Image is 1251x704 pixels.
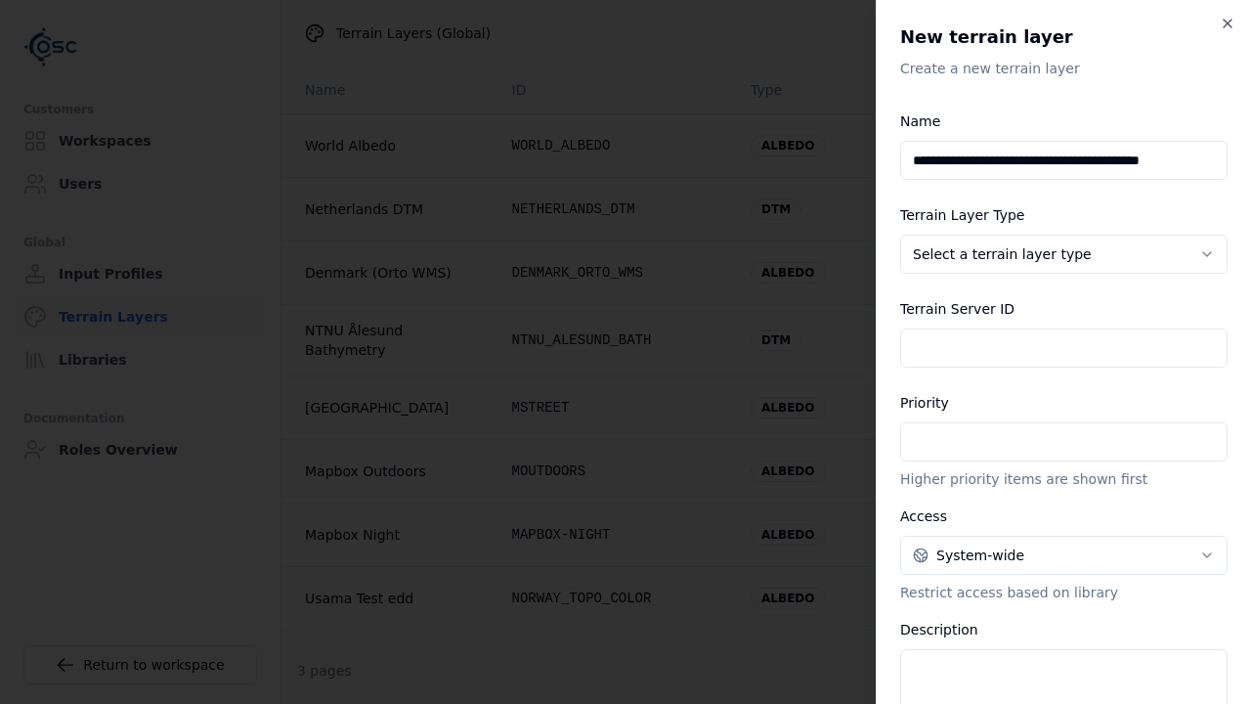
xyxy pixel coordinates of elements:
label: Access [900,508,947,524]
label: Terrain Server ID [900,301,1014,317]
p: Restrict access based on library [900,583,1228,602]
p: Create a new terrain layer [900,59,1228,78]
label: Terrain Layer Type [900,207,1024,223]
p: Higher priority items are shown first [900,469,1228,489]
label: Name [900,113,940,129]
h2: New terrain layer [900,23,1228,51]
label: Description [900,622,978,638]
label: Priority [900,395,949,411]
